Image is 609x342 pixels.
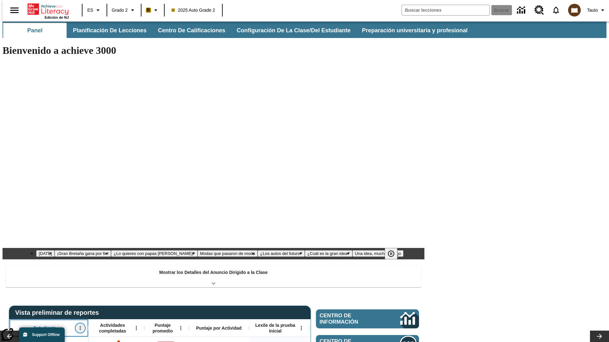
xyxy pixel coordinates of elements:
[3,22,606,38] div: Subbarra de navegación
[252,322,298,334] span: Lexile de la prueba inicial
[15,309,102,316] span: Vista preliminar de reportes
[153,23,230,38] button: Centro de calificaciones
[385,248,397,259] button: Pausar
[147,6,150,14] span: B
[87,7,93,14] span: ES
[28,2,69,19] div: Portada
[531,2,548,19] a: Centro de recursos, Se abrirá en una pestaña nueva.
[45,16,69,19] span: Edición de NJ
[587,7,598,14] span: Tauto
[36,250,55,257] button: Diapositiva 1 Día del Trabajo
[564,2,585,18] button: Escoja un nuevo avatar
[198,250,258,257] button: Diapositiva 4 Modas que pasaron de moda
[232,23,356,38] button: Configuración de la clase/del estudiante
[111,250,197,257] button: Diapositiva 3 ¿Lo quieres con papas fritas?
[196,325,241,331] span: Puntaje por Actividad
[585,4,609,16] button: Perfil/Configuración
[297,323,306,333] button: Abrir menú
[3,23,473,38] div: Subbarra de navegación
[19,327,65,342] button: Support Offline
[352,250,403,257] button: Diapositiva 7 Una idea, mucho trabajo
[147,322,178,334] span: Puntaje promedio
[513,2,531,19] a: Centro de información
[34,325,56,331] span: Estudiante
[75,323,85,333] button: Abrir menú
[568,4,581,16] img: avatar image
[55,250,111,257] button: Diapositiva 2 ¡Gran Bretaña gana por fin!
[357,23,473,38] button: Preparación universitaria y profesional
[320,313,379,325] span: Centro de información
[590,331,609,342] button: Carrusel de lecciones, seguir
[84,4,105,16] button: Lenguaje: ES, Selecciona un idioma
[6,265,421,287] div: Mostrar los Detalles del Anuncio Dirigido a la Clase
[28,3,69,16] a: Portada
[176,323,186,333] button: Abrir menú
[316,309,419,328] a: Centro de información
[143,4,162,16] button: Boost El color de la clase es anaranjado claro. Cambiar el color de la clase.
[159,269,268,276] p: Mostrar los Detalles del Anuncio Dirigido a la Clase
[112,7,128,14] span: Grado 2
[109,4,139,16] button: Grado: Grado 2, Elige un grado
[258,250,305,257] button: Diapositiva 5 ¿Los autos del futuro?
[402,5,489,15] input: Buscar campo
[172,7,215,14] span: 2025 Auto Grade 2
[385,248,404,259] div: Pausar
[3,23,67,38] button: Panel
[32,332,60,337] span: Support Offline
[132,323,141,333] button: Abrir menú
[3,45,424,56] h1: Bienvenido a achieve 3000
[3,5,93,11] body: Máximo 600 caracteres Presiona Escape para desactivar la barra de herramientas Presiona Alt + F10...
[92,322,134,334] span: Actividades completadas
[305,250,352,257] button: Diapositiva 6 ¿Cuál es la gran idea?
[68,23,152,38] button: Planificación de lecciones
[5,1,24,20] button: Abrir el menú lateral
[548,2,564,18] a: Notificaciones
